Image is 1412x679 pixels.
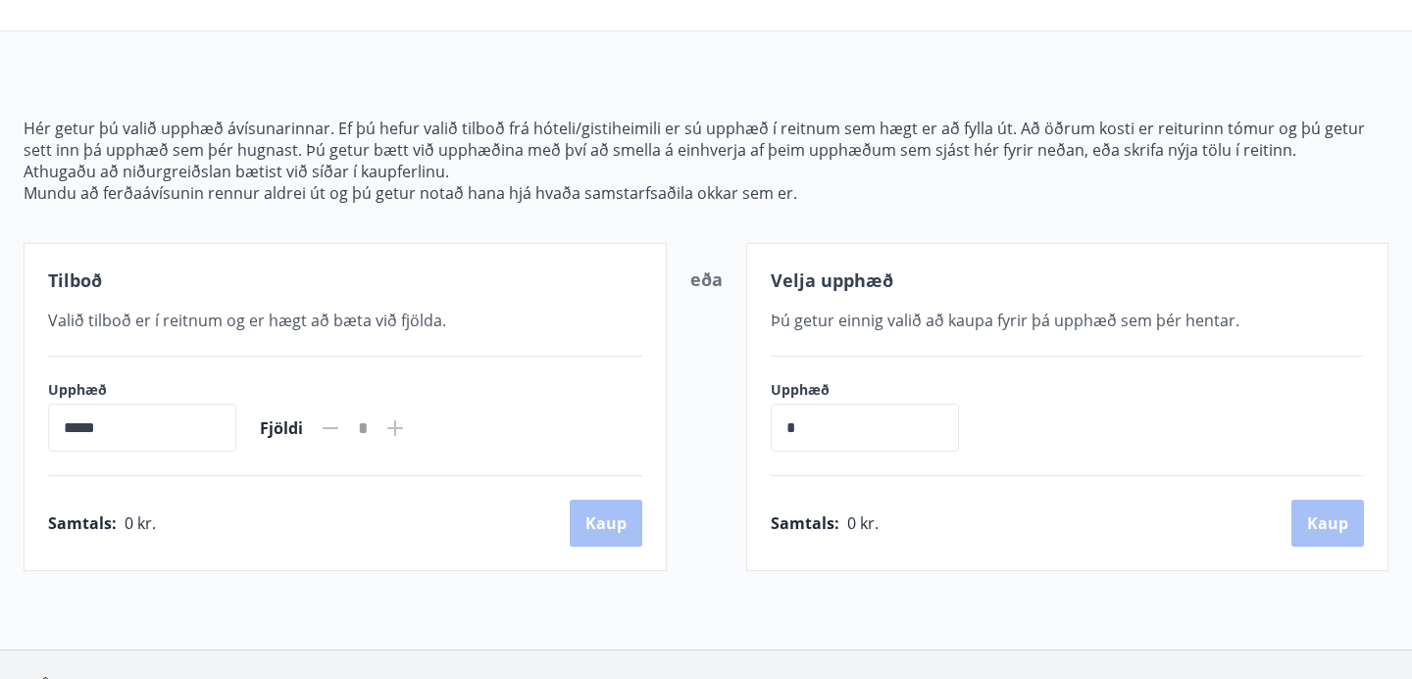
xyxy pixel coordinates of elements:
[24,182,1388,204] p: Mundu að ferðaávísunin rennur aldrei út og þú getur notað hana hjá hvaða samstarfsaðila okkar sem...
[125,512,156,534] span: 0 kr.
[771,380,979,400] label: Upphæð
[771,512,839,534] span: Samtals :
[24,161,1388,182] p: Athugaðu að niðurgreiðslan bætist við síðar í kaupferlinu.
[260,417,303,439] span: Fjöldi
[48,268,102,292] span: Tilboð
[690,267,723,291] span: eða
[771,310,1239,331] span: Þú getur einnig valið að kaupa fyrir þá upphæð sem þér hentar.
[847,512,879,534] span: 0 kr.
[24,118,1388,161] p: Hér getur þú valið upphæð ávísunarinnar. Ef þú hefur valið tilboð frá hóteli/gistiheimili er sú u...
[48,310,446,331] span: Valið tilboð er í reitnum og er hægt að bæta við fjölda.
[48,380,236,400] label: Upphæð
[771,268,893,292] span: Velja upphæð
[48,512,117,534] span: Samtals :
